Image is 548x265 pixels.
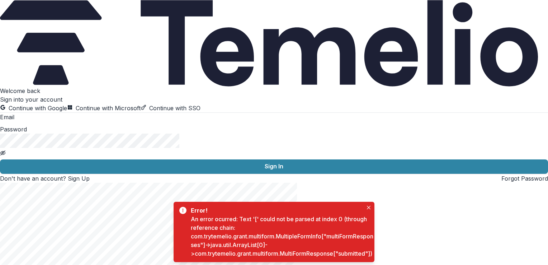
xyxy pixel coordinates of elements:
[141,104,200,112] button: Continue with SSO
[191,215,374,258] div: An error ocurred: Text '[' could not be parsed at index 0 (through reference chain: com.trytemeli...
[501,175,548,182] a: Forgot Password
[364,203,373,212] button: Close
[68,175,90,182] a: Sign Up
[191,206,372,215] div: Error!
[67,104,141,112] button: Continue with Microsoft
